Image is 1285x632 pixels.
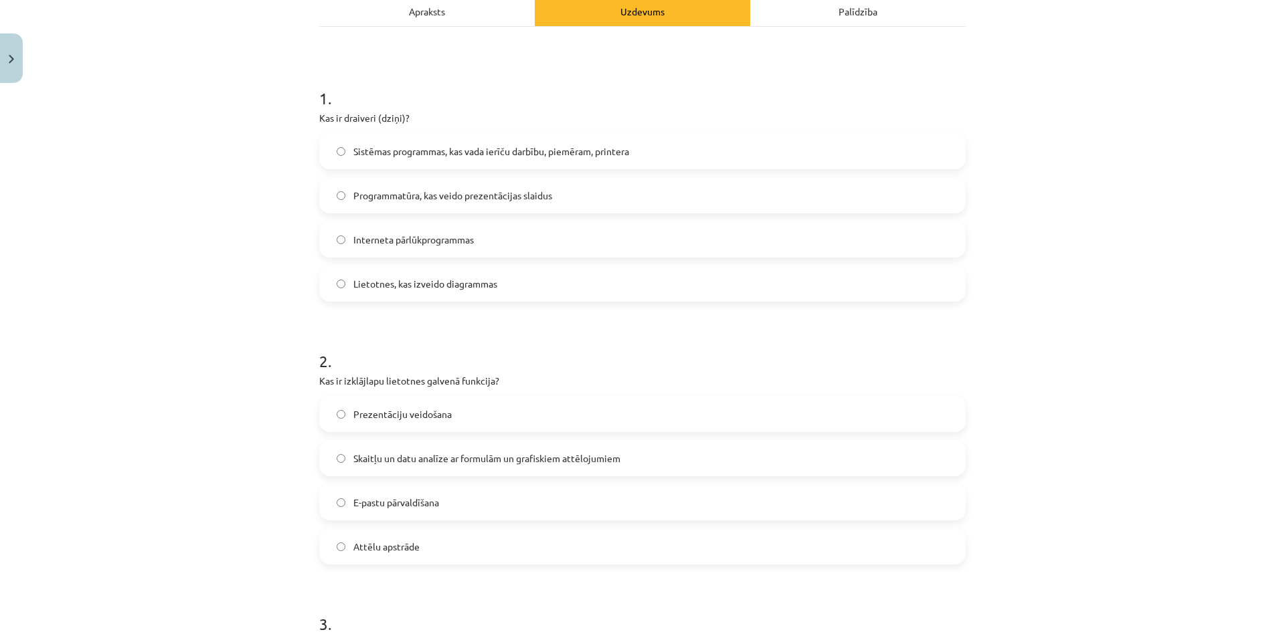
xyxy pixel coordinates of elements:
input: E-pastu pārvaldīšana [337,498,345,507]
input: Programmatūra, kas veido prezentācijas slaidus [337,191,345,200]
span: Prezentāciju veidošana [353,407,452,421]
h1: 2 . [319,328,966,370]
input: Interneta pārlūkprogrammas [337,235,345,244]
input: Prezentāciju veidošana [337,410,345,419]
span: Interneta pārlūkprogrammas [353,233,474,247]
p: Kas ir izklājlapu lietotnes galvenā funkcija? [319,374,966,388]
p: Kas ir draiveri (dziņi)? [319,111,966,125]
input: Skaitļu un datu analīze ar formulām un grafiskiem attēlojumiem [337,454,345,463]
img: icon-close-lesson-0947bae3869378f0d4975bcd49f059093ad1ed9edebbc8119c70593378902aed.svg [9,55,14,64]
span: Lietotnes, kas izveido diagrammas [353,277,497,291]
input: Sistēmas programmas, kas vada ierīču darbību, piemēram, printera [337,147,345,156]
span: E-pastu pārvaldīšana [353,496,439,510]
span: Skaitļu un datu analīze ar formulām un grafiskiem attēlojumiem [353,451,620,465]
h1: 1 . [319,66,966,107]
span: Attēlu apstrāde [353,540,420,554]
input: Lietotnes, kas izveido diagrammas [337,280,345,288]
span: Programmatūra, kas veido prezentācijas slaidus [353,189,552,203]
input: Attēlu apstrāde [337,542,345,551]
span: Sistēmas programmas, kas vada ierīču darbību, piemēram, printera [353,144,629,159]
